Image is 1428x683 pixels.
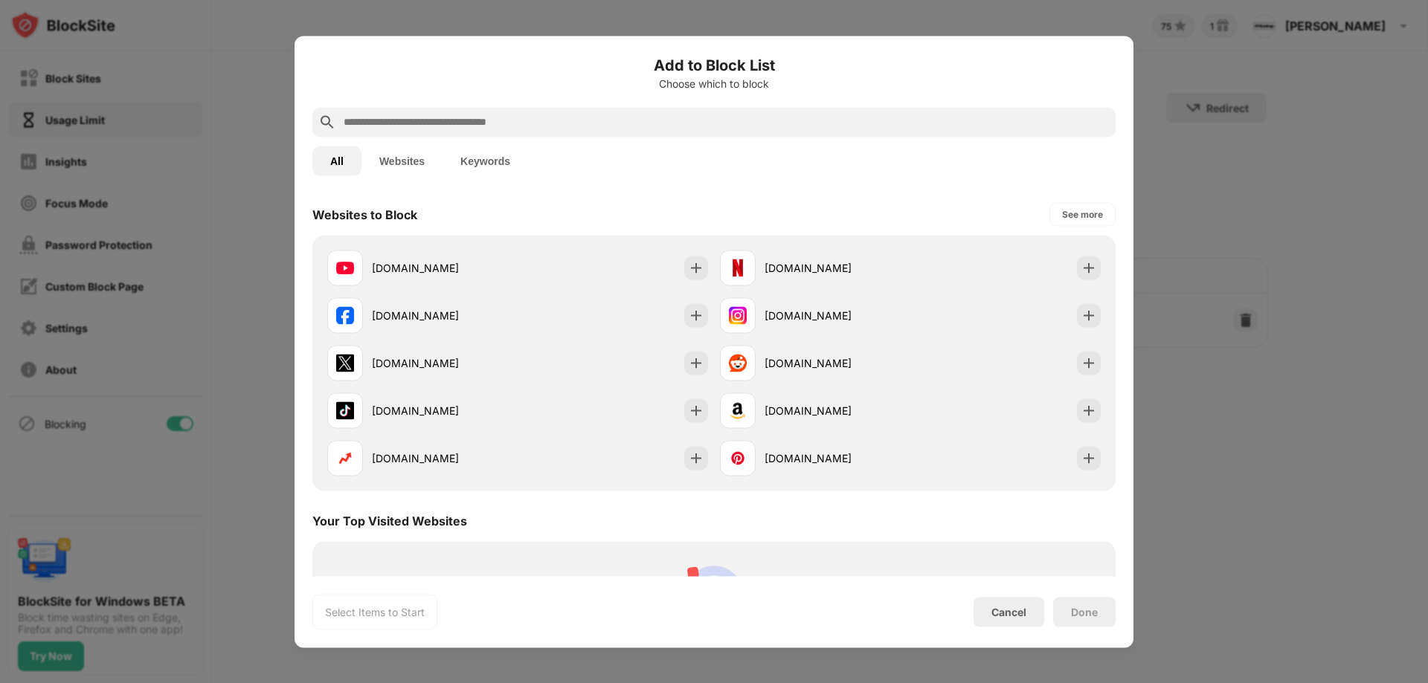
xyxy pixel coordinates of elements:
[312,77,1116,89] div: Choose which to block
[372,260,518,276] div: [DOMAIN_NAME]
[1062,207,1103,221] div: See more
[729,354,747,372] img: favicons
[318,113,336,131] img: search.svg
[312,207,417,221] div: Websites to Block
[729,449,747,467] img: favicons
[1071,606,1098,618] div: Done
[336,449,354,467] img: favicons
[729,259,747,276] img: favicons
[372,450,518,466] div: [DOMAIN_NAME]
[336,401,354,419] img: favicons
[372,308,518,323] div: [DOMAIN_NAME]
[312,146,361,175] button: All
[729,401,747,419] img: favicons
[678,559,750,630] img: personal-suggestions.svg
[312,513,467,528] div: Your Top Visited Websites
[765,355,910,371] div: [DOMAIN_NAME]
[765,260,910,276] div: [DOMAIN_NAME]
[336,354,354,372] img: favicons
[729,306,747,324] img: favicons
[765,450,910,466] div: [DOMAIN_NAME]
[361,146,443,175] button: Websites
[443,146,528,175] button: Keywords
[765,403,910,418] div: [DOMAIN_NAME]
[991,606,1026,618] div: Cancel
[372,403,518,418] div: [DOMAIN_NAME]
[336,306,354,324] img: favicons
[336,259,354,276] img: favicons
[325,604,425,619] div: Select Items to Start
[312,54,1116,76] h6: Add to Block List
[372,355,518,371] div: [DOMAIN_NAME]
[765,308,910,323] div: [DOMAIN_NAME]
